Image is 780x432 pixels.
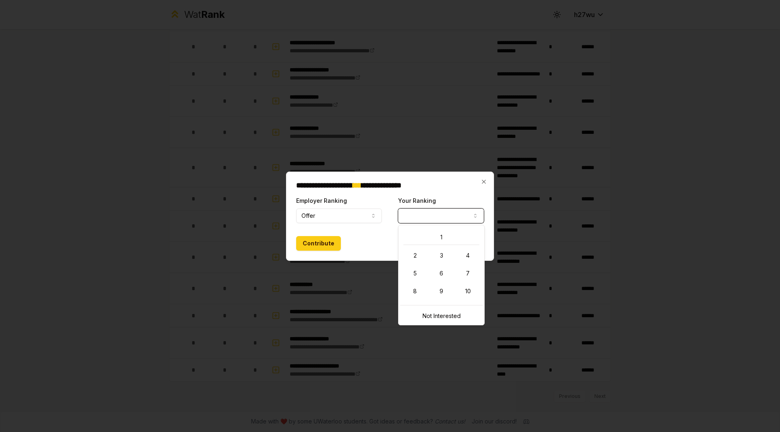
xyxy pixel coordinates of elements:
[296,236,341,251] button: Contribute
[466,251,470,260] span: 4
[413,287,417,295] span: 8
[296,197,347,204] label: Employer Ranking
[398,197,436,204] label: Your Ranking
[466,269,470,277] span: 7
[414,251,417,260] span: 2
[440,233,442,241] span: 1
[465,287,471,295] span: 10
[440,287,443,295] span: 9
[440,251,443,260] span: 3
[414,269,417,277] span: 5
[440,269,443,277] span: 6
[422,312,461,320] span: Not Interested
